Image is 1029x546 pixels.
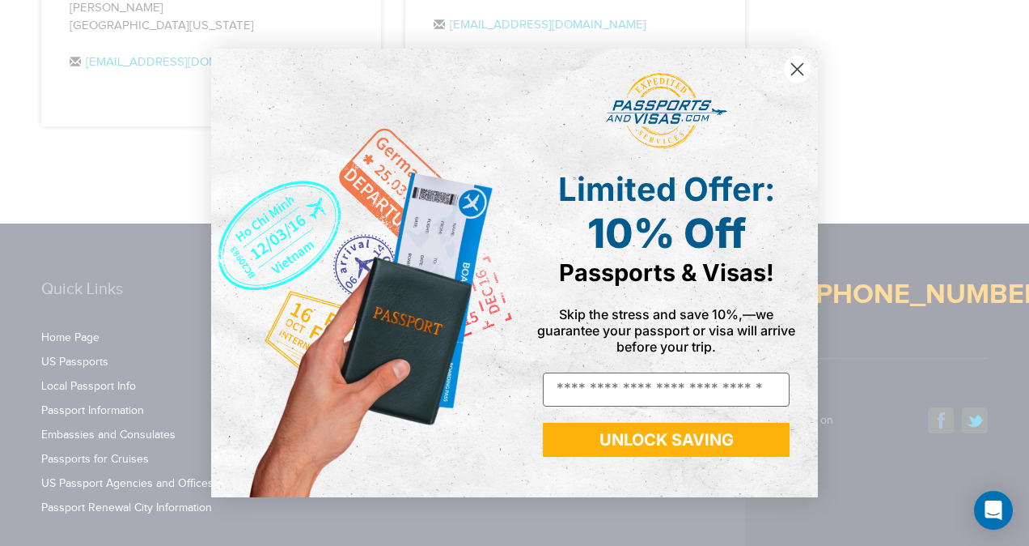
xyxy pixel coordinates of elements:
span: Limited Offer: [558,169,775,209]
div: Open Intercom Messenger [974,491,1013,530]
img: de9cda0d-0715-46ca-9a25-073762a91ba7.png [211,49,514,497]
span: 10% Off [587,209,746,258]
span: Passports & Visas! [559,258,774,287]
button: UNLOCK SAVING [543,423,790,457]
img: passports and visas [606,73,727,149]
span: Skip the stress and save 10%,—we guarantee your passport or visa will arrive before your trip. [537,306,795,355]
button: Close dialog [783,55,811,83]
